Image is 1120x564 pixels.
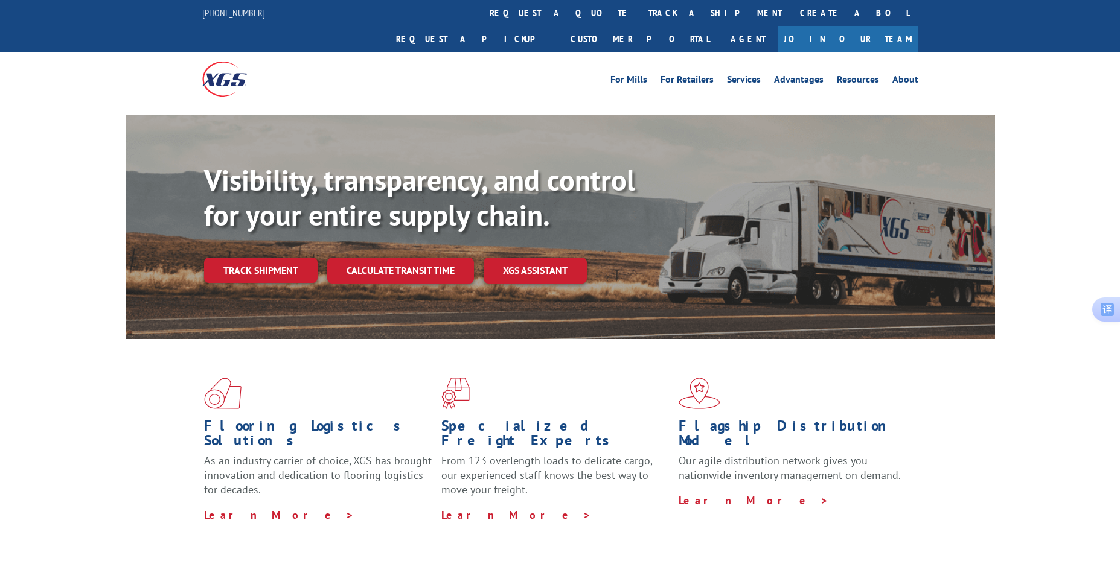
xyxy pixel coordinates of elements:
[718,26,778,52] a: Agent
[679,419,907,454] h1: Flagship Distribution Model
[204,161,635,233] b: Visibility, transparency, and control for your entire supply chain.
[441,454,670,507] p: From 123 overlength loads to delicate cargo, our experienced staff knows the best way to move you...
[204,454,432,496] span: As an industry carrier of choice, XGS has brought innovation and dedication to flooring logistics...
[679,378,720,409] img: xgs-icon-flagship-distribution-model-red
[679,454,901,482] span: Our agile distribution network gives you nationwide inventory management on demand.
[610,75,647,88] a: For Mills
[837,75,879,88] a: Resources
[441,419,670,454] h1: Specialized Freight Experts
[441,508,592,522] a: Learn More >
[204,258,318,283] a: Track shipment
[204,419,432,454] h1: Flooring Logistics Solutions
[727,75,761,88] a: Services
[441,378,470,409] img: xgs-icon-focused-on-flooring-red
[204,378,242,409] img: xgs-icon-total-supply-chain-intelligence-red
[679,493,829,507] a: Learn More >
[327,258,474,284] a: Calculate transit time
[562,26,718,52] a: Customer Portal
[204,508,354,522] a: Learn More >
[778,26,918,52] a: Join Our Team
[661,75,714,88] a: For Retailers
[892,75,918,88] a: About
[484,258,587,284] a: XGS ASSISTANT
[387,26,562,52] a: Request a pickup
[774,75,824,88] a: Advantages
[202,7,265,19] a: [PHONE_NUMBER]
